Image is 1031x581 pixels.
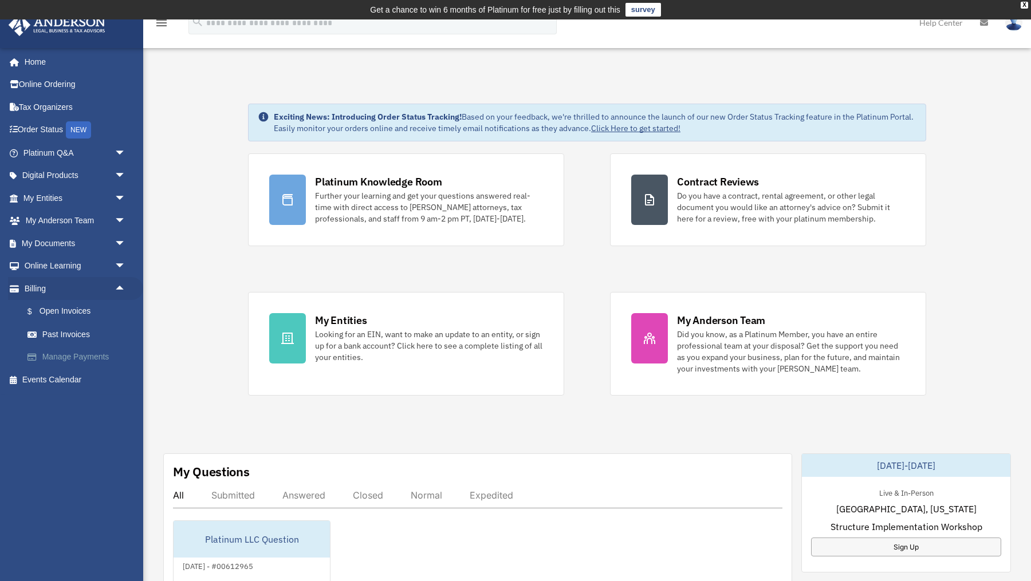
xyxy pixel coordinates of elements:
span: arrow_drop_down [115,210,137,233]
a: Past Invoices [16,323,143,346]
a: Order StatusNEW [8,118,143,142]
img: Anderson Advisors Platinum Portal [5,14,109,36]
div: Platinum Knowledge Room [315,175,442,189]
a: My Anderson Teamarrow_drop_down [8,210,143,232]
i: search [191,15,204,28]
a: Online Learningarrow_drop_down [8,255,143,278]
div: My Questions [173,463,250,480]
a: Events Calendar [8,368,143,391]
div: Did you know, as a Platinum Member, you have an entire professional team at your disposal? Get th... [677,329,905,374]
a: Sign Up [811,537,1001,556]
div: Looking for an EIN, want to make an update to an entity, or sign up for a bank account? Click her... [315,329,543,363]
div: [DATE] - #00612965 [174,559,262,571]
a: Manage Payments [16,346,143,369]
span: arrow_drop_up [115,277,137,301]
div: [DATE]-[DATE] [802,454,1010,477]
div: Answered [282,489,325,501]
div: Do you have a contract, rental agreement, or other legal document you would like an attorney's ad... [677,190,905,224]
a: Tax Organizers [8,96,143,118]
a: Platinum Q&Aarrow_drop_down [8,141,143,164]
div: Live & In-Person [870,486,943,498]
span: [GEOGRAPHIC_DATA], [US_STATE] [836,502,977,516]
a: Click Here to get started! [591,123,680,133]
span: arrow_drop_down [115,232,137,255]
div: Get a chance to win 6 months of Platinum for free just by filling out this [370,3,620,17]
div: NEW [66,121,91,139]
a: My Entitiesarrow_drop_down [8,187,143,210]
a: $Open Invoices [16,300,143,323]
span: arrow_drop_down [115,164,137,188]
a: Digital Productsarrow_drop_down [8,164,143,187]
span: arrow_drop_down [115,255,137,278]
span: Structure Implementation Workshop [831,520,982,533]
a: My Documentsarrow_drop_down [8,232,143,255]
a: Home [8,50,137,73]
span: arrow_drop_down [115,187,137,210]
span: arrow_drop_down [115,141,137,165]
div: Normal [411,489,442,501]
div: close [1021,2,1028,9]
div: All [173,489,184,501]
div: Closed [353,489,383,501]
div: Platinum LLC Question [174,521,330,558]
a: Billingarrow_drop_up [8,277,143,300]
div: Expedited [470,489,513,501]
a: My Anderson Team Did you know, as a Platinum Member, you have an entire professional team at your... [610,292,926,396]
strong: Exciting News: Introducing Order Status Tracking! [274,112,462,122]
div: Based on your feedback, we're thrilled to announce the launch of our new Order Status Tracking fe... [274,111,916,134]
a: Online Ordering [8,73,143,96]
img: User Pic [1005,14,1022,31]
div: Further your learning and get your questions answered real-time with direct access to [PERSON_NAM... [315,190,543,224]
a: Platinum Knowledge Room Further your learning and get your questions answered real-time with dire... [248,153,564,246]
div: Contract Reviews [677,175,759,189]
a: menu [155,20,168,30]
div: My Entities [315,313,367,327]
div: My Anderson Team [677,313,765,327]
i: menu [155,16,168,30]
a: survey [625,3,661,17]
div: Submitted [211,489,255,501]
span: $ [34,305,40,319]
a: My Entities Looking for an EIN, want to make an update to an entity, or sign up for a bank accoun... [248,292,564,396]
a: Contract Reviews Do you have a contract, rental agreement, or other legal document you would like... [610,153,926,246]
